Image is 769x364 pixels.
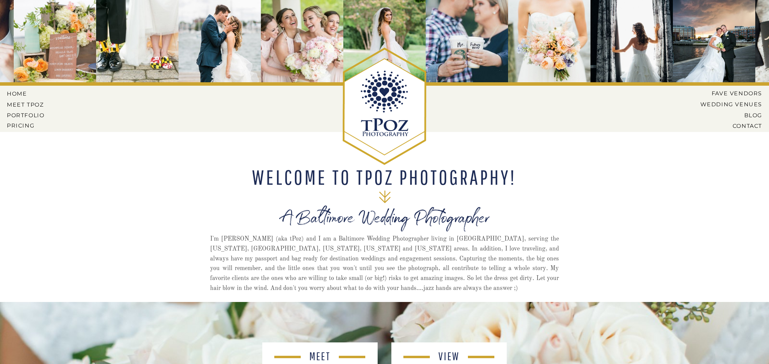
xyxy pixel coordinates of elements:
[434,351,464,363] a: VIEW
[708,123,762,129] a: CONTACT
[706,90,762,96] a: Fave Vendors
[210,234,559,298] p: I'm [PERSON_NAME] (aka tPoz) and I am a Baltimore Wedding Photographer living in [GEOGRAPHIC_DATA...
[7,112,46,118] a: PORTFOLIO
[7,101,44,108] a: MEET tPoz
[7,90,38,97] a: HOME
[690,101,762,107] a: Wedding Venues
[7,122,46,129] a: Pricing
[305,351,335,363] a: MEET
[248,167,521,187] h2: WELCOME TO tPoz Photography!
[695,112,762,118] a: BLOG
[229,213,540,236] h1: A Baltimore Wedding Photographer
